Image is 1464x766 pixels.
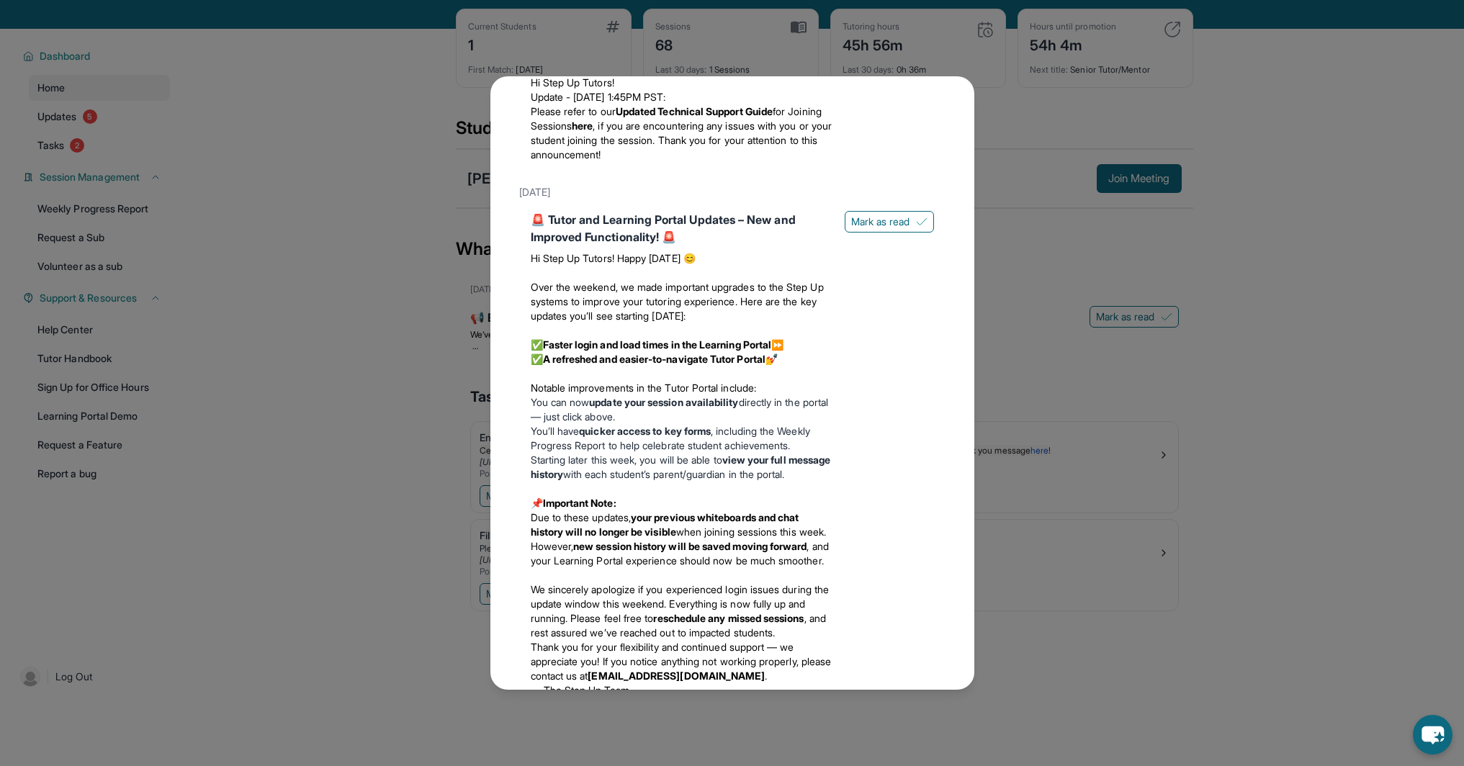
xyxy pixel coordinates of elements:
[916,216,928,227] img: Mark as read
[531,91,666,103] span: Update - [DATE] 1:45PM PST:
[531,353,543,365] span: ✅
[543,353,765,365] strong: A refreshed and easier-to-navigate Tutor Portal
[531,120,832,161] span: , if you are encountering any issues with you or your student joining the session. Thank you for ...
[531,511,631,523] span: Due to these updates,
[531,424,833,453] li: You’ll have
[531,382,756,394] span: Notable improvements in the Tutor Portal include:
[579,425,711,437] strong: quicker access to key forms
[531,105,616,117] span: Please refer to our
[531,338,543,351] span: ✅
[531,281,824,322] span: Over the weekend, we made important upgrades to the Step Up systems to improve your tutoring expe...
[519,179,946,205] div: [DATE]
[765,670,767,682] span: .
[589,396,738,408] strong: update your session availability
[1413,715,1452,754] button: chat-button
[531,211,833,245] div: 🚨 Tutor and Learning Portal Updates – New and Improved Functionality! 🚨
[543,497,616,509] strong: Important Note:
[531,76,614,89] span: Hi Step Up Tutors!
[531,454,722,466] span: Starting later this week, you will be able to
[771,338,783,351] span: ⏩
[851,215,910,229] span: Mark as read
[588,670,765,682] strong: [EMAIL_ADDRESS][DOMAIN_NAME]
[573,540,807,552] strong: new session history will be saved moving forward
[765,353,778,365] span: 💅
[531,511,799,538] strong: your previous whiteboards and chat history will no longer be visible
[531,583,830,624] span: We sincerely apologize if you experienced login issues during the update window this weekend. Eve...
[563,468,785,480] span: with each student’s parent/guardian in the portal.
[531,497,543,509] span: 📌
[845,211,934,233] button: Mark as read
[531,641,832,682] span: Thank you for your flexibility and continued support — we appreciate you! If you notice anything ...
[616,105,773,117] strong: Updated Technical Support Guide
[531,526,827,552] span: when joining sessions this week. However,
[543,338,772,351] strong: Faster login and load times in the Learning Portal
[572,120,593,132] a: here
[531,684,629,696] span: — The Step Up Team
[653,612,804,624] strong: reschedule any missed sessions
[531,252,696,264] span: Hi Step Up Tutors! Happy [DATE] 😊
[531,396,590,408] span: You can now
